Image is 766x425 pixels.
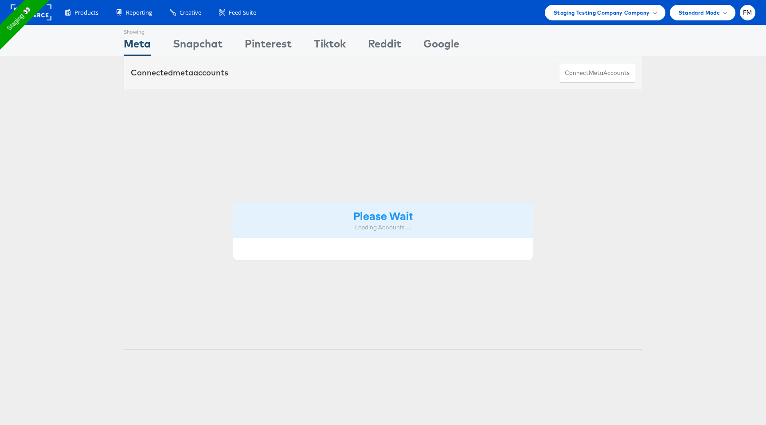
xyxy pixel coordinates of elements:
div: Google [423,36,459,56]
span: FM [743,10,752,16]
span: Staging Testing Company Company [554,8,650,17]
div: Connected accounts [131,67,228,79]
div: Tiktok [314,36,346,56]
div: Snapchat [173,36,223,56]
div: Loading Accounts .... [240,223,526,232]
button: ConnectmetaAccounts [559,63,635,83]
div: Pinterest [245,36,292,56]
span: Reporting [126,8,152,17]
div: Showing [124,25,151,36]
div: Reddit [368,36,401,56]
div: Meta [124,36,151,56]
span: Products [74,8,98,17]
span: Creative [180,8,201,17]
span: meta [589,69,603,77]
span: meta [173,67,193,78]
span: Feed Suite [229,8,256,17]
strong: Please Wait [353,208,413,223]
span: Standard Mode [679,8,720,17]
